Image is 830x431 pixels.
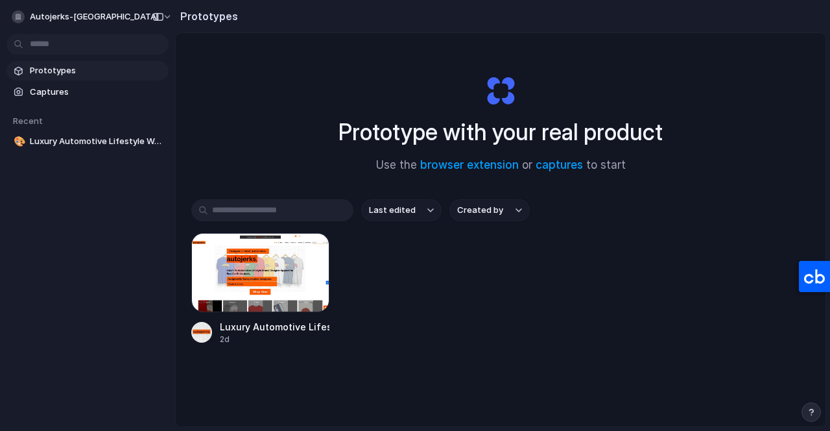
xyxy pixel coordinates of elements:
[6,61,169,80] a: Prototypes
[420,158,519,171] a: browser extension
[6,132,169,151] a: 🎨Luxury Automotive Lifestyle Website Redesign
[6,82,169,102] a: Captures
[376,157,626,174] span: Use the or to start
[14,134,23,149] div: 🎨
[536,158,583,171] a: captures
[30,64,163,77] span: Prototypes
[220,334,329,345] div: 2d
[13,116,43,126] span: Recent
[30,86,163,99] span: Captures
[6,6,179,27] button: autojerks-[GEOGRAPHIC_DATA]
[220,320,329,334] div: Luxury Automotive Lifestyle Website Redesign
[449,199,530,221] button: Created by
[175,8,238,24] h2: Prototypes
[191,233,329,345] a: Luxury Automotive Lifestyle Website RedesignLuxury Automotive Lifestyle Website Redesign2d
[369,204,416,217] span: Last edited
[30,10,159,23] span: autojerks-[GEOGRAPHIC_DATA]
[30,135,163,148] span: Luxury Automotive Lifestyle Website Redesign
[361,199,442,221] button: Last edited
[12,135,25,148] button: 🎨
[338,115,663,149] h1: Prototype with your real product
[457,204,503,217] span: Created by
